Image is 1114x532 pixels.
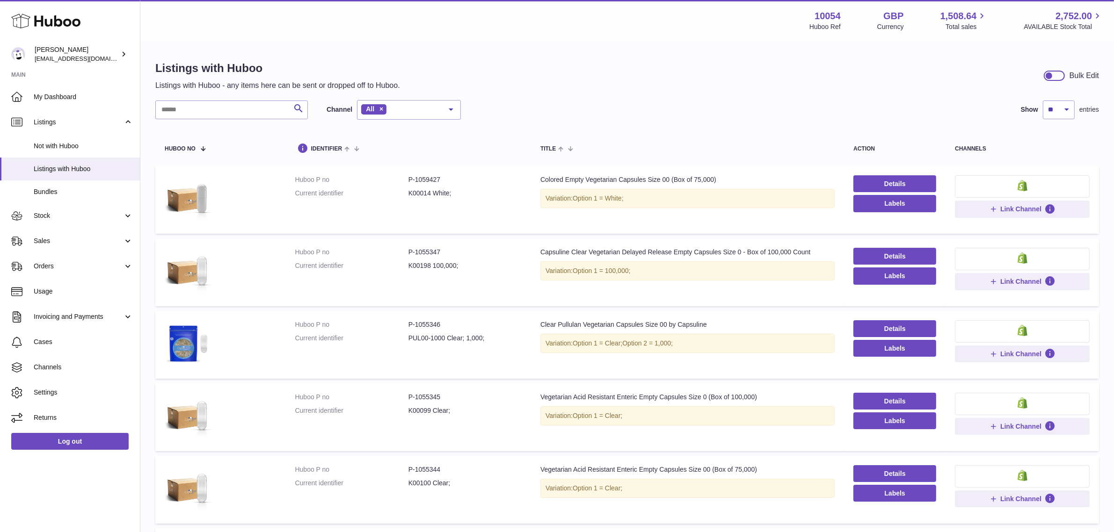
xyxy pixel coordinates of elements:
button: Link Channel [955,345,1090,362]
button: Link Channel [955,201,1090,217]
span: title [540,146,556,152]
div: Vegetarian Acid Resistant Enteric Empty Capsules Size 0 (Box of 100,000) [540,393,835,402]
span: Stock [34,211,123,220]
span: Link Channel [1000,205,1041,213]
dd: PUL00-1000 Clear; 1,000; [408,334,522,343]
h1: Listings with Huboo [155,61,400,76]
dt: Current identifier [295,189,408,198]
span: Link Channel [1000,350,1041,358]
button: Labels [853,267,936,284]
img: Clear Pullulan Vegetarian Capsules Size 00 by Capsuline [165,320,211,367]
span: identifier [311,146,342,152]
img: Vegetarian Acid Resistant Enteric Empty Capsules Size 0 (Box of 100,000) [165,393,211,439]
div: Clear Pullulan Vegetarian Capsules Size 00 by Capsuline [540,320,835,329]
span: Channels [34,363,133,372]
dd: P-1059427 [408,175,522,184]
a: 1,508.64 Total sales [940,10,988,31]
dd: K00099 Clear; [408,406,522,415]
a: Details [853,248,936,265]
button: Link Channel [955,418,1090,435]
div: Bulk Edit [1070,71,1099,81]
span: Listings with Huboo [34,165,133,173]
img: shopify-small.png [1018,180,1027,191]
div: action [853,146,936,152]
dt: Current identifier [295,261,408,270]
div: Colored Empty Vegetarian Capsules Size 00 (Box of 75,000) [540,175,835,184]
span: Usage [34,287,133,296]
div: Variation: [540,189,835,208]
label: Channel [327,105,352,114]
dd: K00100 Clear; [408,479,522,488]
dd: P-1055346 [408,320,522,329]
div: Variation: [540,479,835,498]
a: Details [853,393,936,410]
a: Log out [11,433,129,450]
img: Capsuline Clear Vegetarian Delayed Release Empty Capsules Size 0 - Box of 100,000 Count [165,248,211,295]
span: [EMAIL_ADDRESS][DOMAIN_NAME] [35,55,138,62]
span: Invoicing and Payments [34,312,123,321]
dt: Huboo P no [295,465,408,474]
img: shopify-small.png [1018,397,1027,409]
dt: Huboo P no [295,393,408,402]
dd: K00198 100,000; [408,261,522,270]
strong: 10054 [815,10,841,22]
span: AVAILABLE Stock Total [1024,22,1103,31]
dd: P-1055345 [408,393,522,402]
span: Settings [34,388,133,397]
div: Huboo Ref [809,22,841,31]
img: internalAdmin-10054@internal.huboo.com [11,47,25,61]
a: Details [853,465,936,482]
strong: GBP [883,10,903,22]
dt: Current identifier [295,334,408,343]
span: Link Channel [1000,422,1041,431]
span: Link Channel [1000,495,1041,503]
span: My Dashboard [34,93,133,101]
span: 1,508.64 [940,10,977,22]
span: Bundles [34,187,133,196]
div: Variation: [540,406,835,425]
span: Sales [34,237,123,245]
span: Option 2 = 1,000; [622,339,673,347]
a: Details [853,175,936,192]
span: Option 1 = White; [573,194,624,202]
span: Huboo no [165,146,196,152]
p: Listings with Huboo - any items here can be sent or dropped off to Huboo. [155,80,400,91]
span: Total sales [946,22,987,31]
span: Returns [34,413,133,422]
button: Link Channel [955,490,1090,507]
dd: P-1055347 [408,248,522,257]
a: 2,752.00 AVAILABLE Stock Total [1024,10,1103,31]
div: channels [955,146,1090,152]
button: Labels [853,340,936,357]
span: All [366,105,374,113]
img: Vegetarian Acid Resistant Enteric Empty Capsules Size 00 (Box of 75,000) [165,465,211,512]
span: 2,752.00 [1056,10,1092,22]
a: Details [853,320,936,337]
button: Labels [853,195,936,212]
span: Listings [34,118,123,127]
dt: Current identifier [295,479,408,488]
span: Link Channel [1000,277,1041,286]
dt: Huboo P no [295,320,408,329]
span: Orders [34,262,123,271]
img: shopify-small.png [1018,470,1027,481]
div: [PERSON_NAME] [35,45,119,63]
img: shopify-small.png [1018,252,1027,264]
label: Show [1021,105,1038,114]
dt: Huboo P no [295,248,408,257]
span: entries [1079,105,1099,114]
dt: Huboo P no [295,175,408,184]
span: Option 1 = Clear; [573,339,622,347]
span: Option 1 = Clear; [573,412,622,419]
div: Variation: [540,334,835,353]
div: Capsuline Clear Vegetarian Delayed Release Empty Capsules Size 0 - Box of 100,000 Count [540,248,835,257]
span: Option 1 = 100,000; [573,267,630,274]
img: shopify-small.png [1018,325,1027,336]
div: Vegetarian Acid Resistant Enteric Empty Capsules Size 00 (Box of 75,000) [540,465,835,474]
div: Currency [877,22,904,31]
div: Variation: [540,261,835,280]
span: Cases [34,338,133,346]
button: Link Channel [955,273,1090,290]
dd: K00014 White; [408,189,522,198]
img: Colored Empty Vegetarian Capsules Size 00 (Box of 75,000) [165,175,211,222]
